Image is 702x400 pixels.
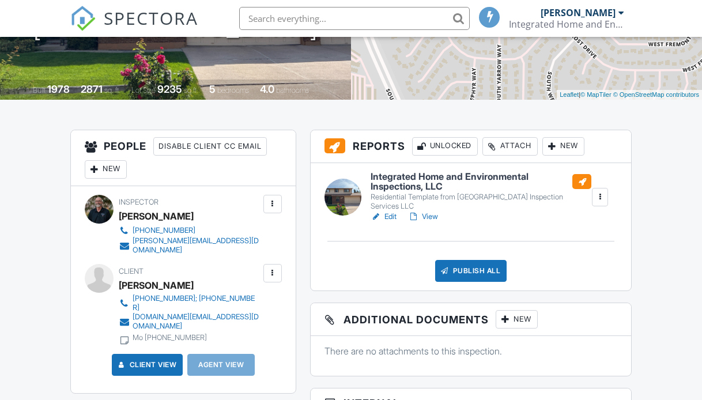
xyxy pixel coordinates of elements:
[47,83,70,95] div: 1978
[71,130,296,186] h3: People
[119,236,261,255] a: [PERSON_NAME][EMAIL_ADDRESS][DOMAIN_NAME]
[496,310,538,329] div: New
[557,90,702,100] div: |
[184,86,198,95] span: sq.ft.
[509,18,624,30] div: Integrated Home and Environmental Inspections
[371,172,591,192] h6: Integrated Home and Environmental Inspections, LLC
[70,6,96,31] img: The Best Home Inspection Software - Spectora
[239,7,470,30] input: Search everything...
[580,91,612,98] a: © MapTiler
[482,137,538,156] div: Attach
[131,86,156,95] span: Lot Size
[311,303,631,336] h3: Additional Documents
[408,211,438,222] a: View
[133,333,207,342] div: Mo [PHONE_NUMBER]
[119,277,194,294] div: [PERSON_NAME]
[371,211,397,222] a: Edit
[104,86,120,95] span: sq. ft.
[119,294,261,312] a: [PHONE_NUMBER]; [PHONE_NUMBER]
[119,312,261,331] a: [DOMAIN_NAME][EMAIL_ADDRESS][DOMAIN_NAME]
[542,137,584,156] div: New
[33,86,46,95] span: Built
[119,198,158,206] span: Inspector
[119,225,261,236] a: [PHONE_NUMBER]
[324,345,617,357] p: There are no attachments to this inspection.
[157,83,182,95] div: 9235
[81,83,103,95] div: 2871
[276,86,309,95] span: bathrooms
[116,359,177,371] a: Client View
[260,83,274,95] div: 4.0
[133,236,261,255] div: [PERSON_NAME][EMAIL_ADDRESS][DOMAIN_NAME]
[209,83,216,95] div: 5
[371,172,591,212] a: Integrated Home and Environmental Inspections, LLC Residential Template from [GEOGRAPHIC_DATA] In...
[613,91,699,98] a: © OpenStreetMap contributors
[311,130,631,163] h3: Reports
[119,207,194,225] div: [PERSON_NAME]
[412,137,478,156] div: Unlocked
[104,6,198,30] span: SPECTORA
[70,16,198,40] a: SPECTORA
[217,86,249,95] span: bedrooms
[119,267,144,276] span: Client
[560,91,579,98] a: Leaflet
[435,260,507,282] div: Publish All
[133,294,261,312] div: [PHONE_NUMBER]; [PHONE_NUMBER]
[85,160,127,179] div: New
[541,7,616,18] div: [PERSON_NAME]
[133,312,261,331] div: [DOMAIN_NAME][EMAIL_ADDRESS][DOMAIN_NAME]
[371,193,591,211] div: Residential Template from [GEOGRAPHIC_DATA] Inspection Services LLC
[133,226,195,235] div: [PHONE_NUMBER]
[153,137,267,156] div: Disable Client CC Email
